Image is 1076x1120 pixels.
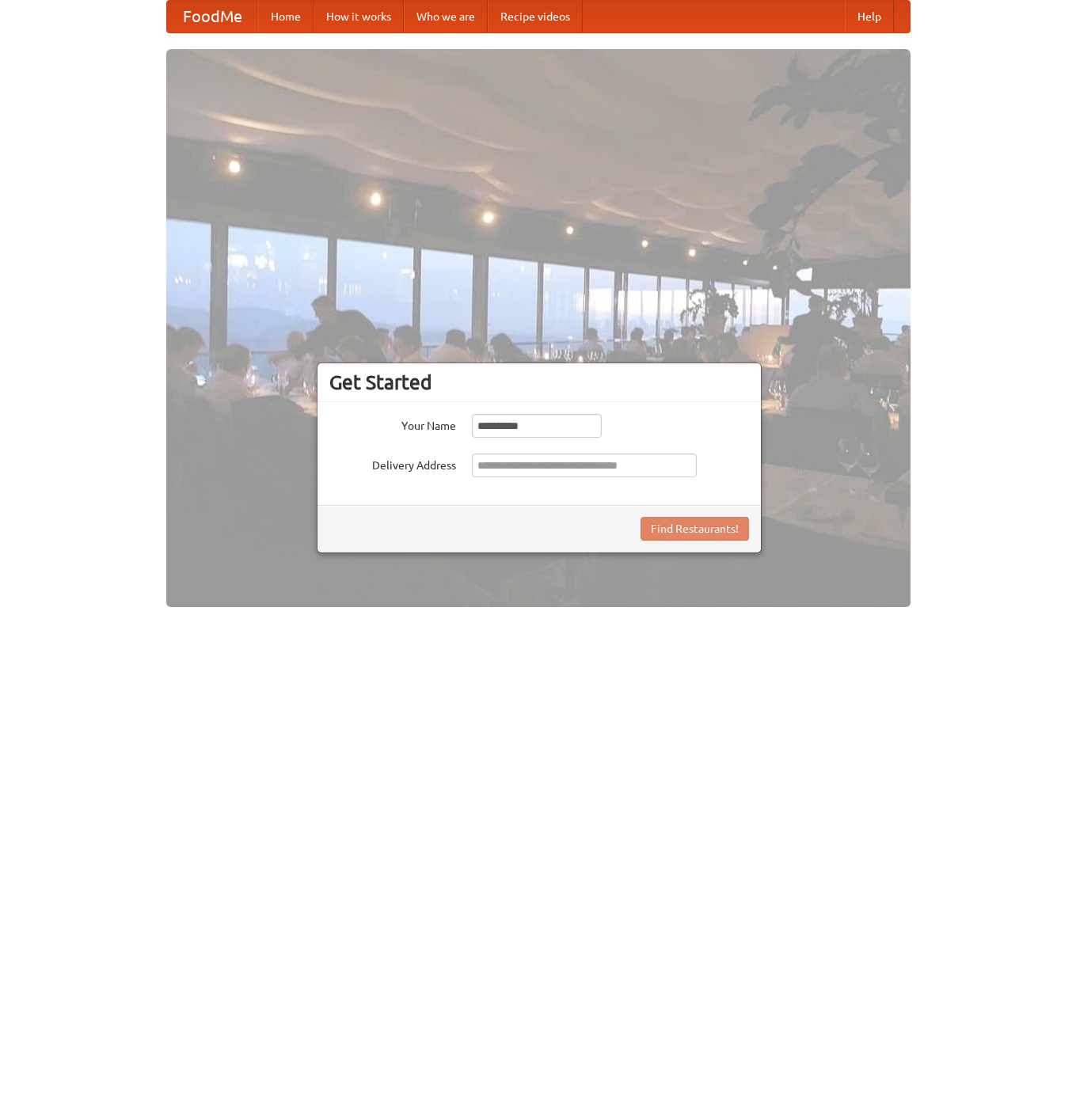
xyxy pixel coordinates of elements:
[314,1,404,32] a: How it works
[329,370,749,394] h3: Get Started
[167,1,258,32] a: FoodMe
[845,1,894,32] a: Help
[488,1,583,32] a: Recipe videos
[329,454,456,473] label: Delivery Address
[258,1,314,32] a: Home
[404,1,488,32] a: Who we are
[329,414,456,434] label: Your Name
[641,517,749,541] button: Find Restaurants!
